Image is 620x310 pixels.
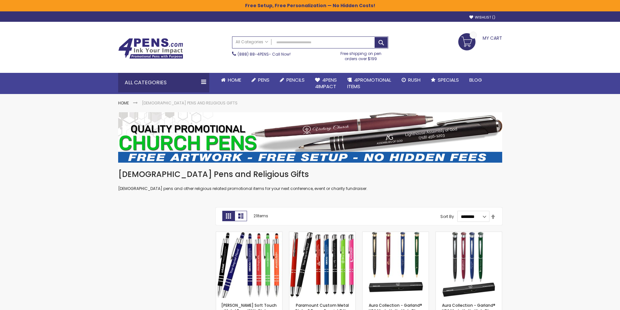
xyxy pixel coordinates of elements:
[228,76,241,83] span: Home
[408,76,420,83] span: Rush
[363,232,429,237] a: Aura Collection - Garland® USA Made Hefty High Gloss Gold Accents Pearlescent Dome Ballpoint Meta...
[464,73,487,87] a: Blog
[275,73,310,87] a: Pencils
[469,15,495,20] a: Wishlist
[254,213,257,219] span: 21
[258,76,269,83] span: Pens
[232,37,271,47] a: All Categories
[396,73,426,87] a: Rush
[438,76,459,83] span: Specials
[342,73,396,94] a: 4PROMOTIONALITEMS
[363,232,429,298] img: Aura Collection - Garland® USA Made Hefty High Gloss Gold Accents Pearlescent Dome Ballpoint Meta...
[118,112,502,163] img: Church Pens and Religious Gifts
[315,76,337,90] span: 4Pens 4impact
[222,211,235,221] strong: Grid
[118,73,209,92] div: All Categories
[426,73,464,87] a: Specials
[236,39,268,45] span: All Categories
[216,73,246,87] a: Home
[469,76,482,83] span: Blog
[334,48,388,61] div: Free shipping on pen orders over $199
[118,169,502,180] h1: [DEMOGRAPHIC_DATA] Pens and Religious Gifts
[216,232,282,298] img: Celeste Soft Touch Metal Pens With Stylus - Special Offer
[286,76,305,83] span: Pencils
[289,232,355,237] a: Paramount Custom Metal Stylus® Pens -Special Offer
[440,214,454,219] label: Sort By
[238,51,269,57] a: (888) 88-4PENS
[118,169,502,192] div: [DEMOGRAPHIC_DATA] pens and other religious related promotional items for your next conference, e...
[347,76,391,90] span: 4PROMOTIONAL ITEMS
[216,232,282,237] a: Celeste Soft Touch Metal Pens With Stylus - Special Offer
[118,100,129,106] a: Home
[246,73,275,87] a: Pens
[142,100,238,106] strong: [DEMOGRAPHIC_DATA] Pens and Religious Gifts
[436,232,502,237] a: Aura Collection - Garland® USA Made Hefty High Gloss Chrome Accents Pearlescent Dome Ballpoint Me...
[118,38,183,59] img: 4Pens Custom Pens and Promotional Products
[254,211,268,221] p: Items
[310,73,342,94] a: 4Pens4impact
[436,232,502,298] img: Aura Collection - Garland® USA Made Hefty High Gloss Chrome Accents Pearlescent Dome Ballpoint Me...
[238,51,291,57] span: - Call Now!
[289,232,355,298] img: Paramount Custom Metal Stylus® Pens -Special Offer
